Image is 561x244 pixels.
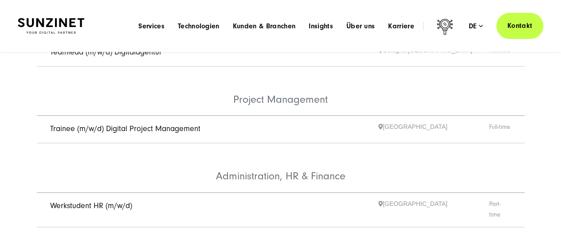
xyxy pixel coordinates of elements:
[37,143,525,193] li: Administration, HR & Finance
[378,122,489,136] span: [GEOGRAPHIC_DATA]
[388,22,414,31] a: Karriere
[469,22,483,31] div: de
[496,13,543,39] a: Kontakt
[489,199,511,221] span: Part-time
[178,22,220,31] a: Technologien
[378,199,489,221] span: [GEOGRAPHIC_DATA]
[489,46,511,59] span: Full-time
[18,18,84,34] img: SUNZINET Full Service Digital Agentur
[50,47,162,57] a: Teamlead (m/w/d) Digitalagentur
[489,122,511,136] span: Full-time
[37,66,525,116] li: Project Management
[309,22,333,31] a: Insights
[50,201,132,210] a: Werkstudent HR (m/w/d)
[346,22,375,31] a: Über uns
[233,22,295,31] a: Kunden & Branchen
[138,22,165,31] a: Services
[378,46,489,59] span: Cologne [GEOGRAPHIC_DATA]
[50,124,200,133] a: Trainee (m/w/d) Digital Project Management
